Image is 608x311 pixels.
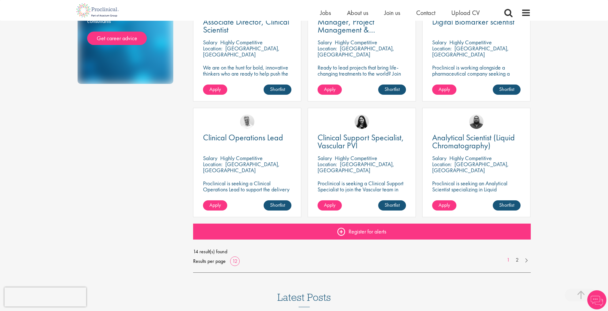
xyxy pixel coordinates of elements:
[335,39,377,46] p: Highly Competitive
[449,154,492,162] p: Highly Competitive
[439,202,450,208] span: Apply
[347,9,368,17] a: About us
[432,16,514,27] span: Digital Biomarker scientist
[318,45,394,58] p: [GEOGRAPHIC_DATA], [GEOGRAPHIC_DATA]
[384,9,400,17] a: Join us
[432,160,452,168] span: Location:
[193,247,531,256] span: 14 result(s) found
[318,134,406,150] a: Clinical Support Specialist, Vascular PVI
[209,86,221,93] span: Apply
[378,200,406,211] a: Shortlist
[432,18,521,26] a: Digital Biomarker scientist
[203,39,217,46] span: Salary
[432,180,521,204] p: Proclinical is seeking an Analytical Scientist specializing in Liquid Chromatography to join our ...
[318,180,406,211] p: Proclinical is seeking a Clinical Support Specialist to join the Vascular team in [GEOGRAPHIC_DAT...
[318,200,342,211] a: Apply
[335,154,377,162] p: Highly Competitive
[324,86,335,93] span: Apply
[277,292,331,307] h3: Latest Posts
[318,64,406,95] p: Ready to lead projects that bring life-changing treatments to the world? Join our client at the f...
[493,85,521,95] a: Shortlist
[318,85,342,95] a: Apply
[504,256,513,264] a: 1
[203,85,227,95] a: Apply
[432,85,456,95] a: Apply
[203,132,283,143] span: Clinical Operations Lead
[318,18,406,34] a: Manager, Project Management & Operational Delivery
[240,115,254,129] img: Joshua Bye
[203,200,227,211] a: Apply
[432,132,515,151] span: Analytical Scientist (Liquid Chromatography)
[203,160,280,174] p: [GEOGRAPHIC_DATA], [GEOGRAPHIC_DATA]
[264,85,291,95] a: Shortlist
[4,287,86,307] iframe: reCAPTCHA
[203,134,291,142] a: Clinical Operations Lead
[439,86,450,93] span: Apply
[432,45,452,52] span: Location:
[355,115,369,129] img: Indre Stankeviciute
[203,180,291,198] p: Proclinical is seeking a Clinical Operations Lead to support the delivery of clinical trials in o...
[432,45,509,58] p: [GEOGRAPHIC_DATA], [GEOGRAPHIC_DATA]
[318,39,332,46] span: Salary
[264,200,291,211] a: Shortlist
[203,45,222,52] span: Location:
[230,258,240,264] a: 12
[203,64,291,89] p: We are on the hunt for bold, innovative thinkers who are ready to help push the boundaries of sci...
[432,134,521,150] a: Analytical Scientist (Liquid Chromatography)
[220,154,263,162] p: Highly Competitive
[203,16,289,35] span: Associate Director, Clinical Scientist
[378,85,406,95] a: Shortlist
[203,160,222,168] span: Location:
[203,154,217,162] span: Salary
[432,39,447,46] span: Salary
[449,39,492,46] p: Highly Competitive
[432,160,509,174] p: [GEOGRAPHIC_DATA], [GEOGRAPHIC_DATA]
[318,160,394,174] p: [GEOGRAPHIC_DATA], [GEOGRAPHIC_DATA]
[318,45,337,52] span: Location:
[318,160,337,168] span: Location:
[87,1,164,45] div: From CV and interview tips to career guidance from our expert consultants
[416,9,435,17] a: Contact
[318,154,332,162] span: Salary
[318,132,404,151] span: Clinical Support Specialist, Vascular PVI
[203,18,291,34] a: Associate Director, Clinical Scientist
[87,32,147,45] a: Get career advice
[193,256,226,266] span: Results per page
[193,224,531,240] a: Register for alerts
[324,202,335,208] span: Apply
[587,290,606,309] img: Chatbot
[469,115,484,129] img: Ashley Bennett
[432,154,447,162] span: Salary
[493,200,521,211] a: Shortlist
[203,45,280,58] p: [GEOGRAPHIC_DATA], [GEOGRAPHIC_DATA]
[432,200,456,211] a: Apply
[451,9,480,17] a: Upload CV
[320,9,331,17] a: Jobs
[209,202,221,208] span: Apply
[220,39,263,46] p: Highly Competitive
[432,64,521,95] p: Proclinical is working alongside a pharmaceutical company seeking a Digital Biomarker Scientist t...
[318,16,386,43] span: Manager, Project Management & Operational Delivery
[513,256,522,264] a: 2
